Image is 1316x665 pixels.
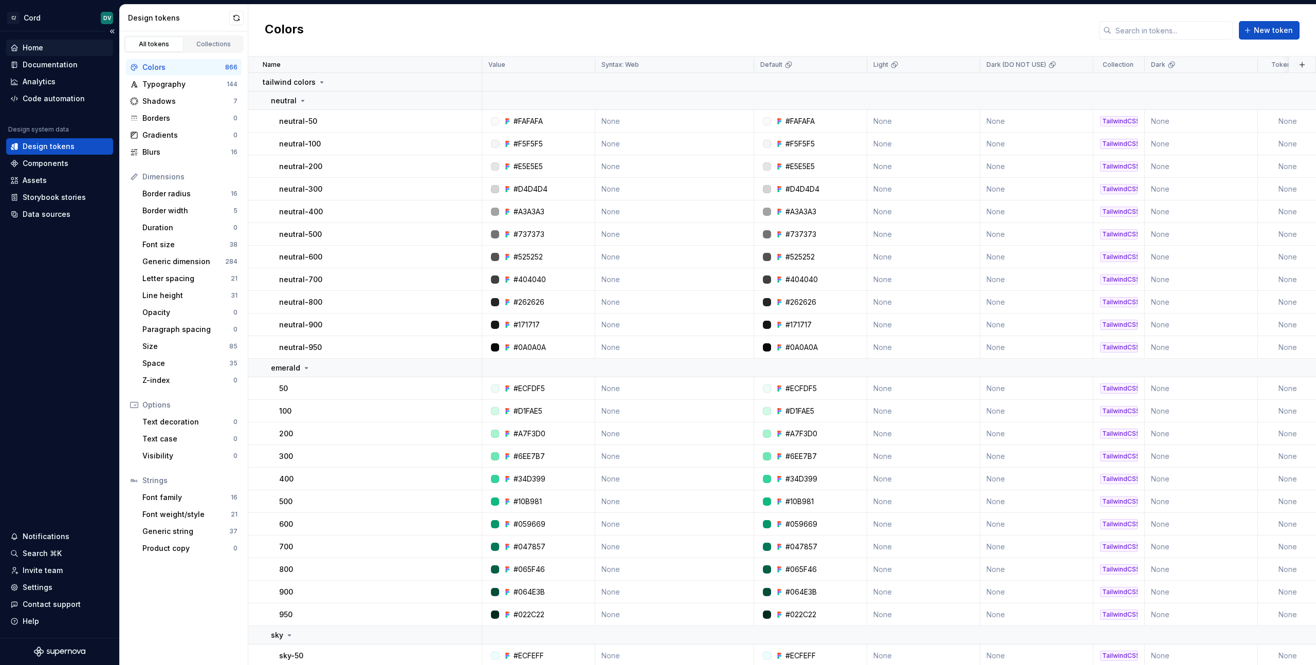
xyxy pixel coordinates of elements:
[23,548,62,559] div: Search ⌘K
[142,147,231,157] div: Blurs
[138,338,242,355] a: Size85
[105,24,119,39] button: Collapse sidebar
[1100,297,1138,307] div: TailwindCSS
[514,184,547,194] div: #D4D4D4
[1145,178,1258,200] td: None
[233,224,237,232] div: 0
[142,492,231,503] div: Font family
[6,172,113,189] a: Assets
[1100,252,1138,262] div: TailwindCSS
[867,400,980,422] td: None
[233,131,237,139] div: 0
[867,291,980,313] td: None
[867,336,980,359] td: None
[514,474,545,484] div: #34D399
[231,148,237,156] div: 16
[227,80,237,88] div: 144
[279,229,322,239] p: neutral-500
[229,527,237,535] div: 37
[142,307,233,318] div: Opacity
[1100,116,1138,126] div: TailwindCSS
[142,358,229,368] div: Space
[279,406,291,416] p: 100
[138,431,242,447] a: Text case0
[1145,155,1258,178] td: None
[142,206,233,216] div: Border width
[1145,336,1258,359] td: None
[785,406,814,416] div: #D1FAE5
[867,268,980,291] td: None
[514,207,544,217] div: #A3A3A3
[1145,377,1258,400] td: None
[142,375,233,385] div: Z-index
[279,207,323,217] p: neutral-400
[595,468,754,490] td: None
[142,434,233,444] div: Text case
[229,342,237,350] div: 85
[279,383,288,394] p: 50
[8,125,69,134] div: Design system data
[233,418,237,426] div: 0
[1103,61,1134,69] p: Collection
[142,341,229,352] div: Size
[142,324,233,335] div: Paragraph spacing
[595,422,754,445] td: None
[980,445,1093,468] td: None
[138,304,242,321] a: Opacity0
[279,184,322,194] p: neutral-300
[23,599,81,609] div: Contact support
[23,60,78,70] div: Documentation
[1111,21,1233,40] input: Search in tokens...
[980,155,1093,178] td: None
[138,219,242,236] a: Duration0
[785,184,819,194] div: #D4D4D4
[6,90,113,107] a: Code automation
[980,513,1093,535] td: None
[980,336,1093,359] td: None
[188,40,240,48] div: Collections
[785,429,817,439] div: #A7F3D0
[6,206,113,223] a: Data sources
[980,400,1093,422] td: None
[595,133,754,155] td: None
[760,61,782,69] p: Default
[138,506,242,523] a: Font weight/style21
[142,290,231,301] div: Line height
[126,110,242,126] a: Borders0
[980,422,1093,445] td: None
[34,646,85,657] svg: Supernova Logo
[231,274,237,283] div: 21
[126,76,242,93] a: Typography144
[138,253,242,270] a: Generic dimension284
[785,519,817,529] div: #059669
[785,116,815,126] div: #FAFAFA
[1100,383,1138,394] div: TailwindCSS
[867,246,980,268] td: None
[1145,422,1258,445] td: None
[138,186,242,202] a: Border radius16
[867,313,980,336] td: None
[867,223,980,246] td: None
[138,372,242,389] a: Z-index0
[980,468,1093,490] td: None
[142,475,237,486] div: Strings
[6,613,113,630] button: Help
[23,209,70,219] div: Data sources
[129,40,180,48] div: All tokens
[271,363,300,373] p: emerald
[595,200,754,223] td: None
[601,61,639,69] p: Syntax: Web
[128,13,229,23] div: Design tokens
[6,57,113,73] a: Documentation
[279,139,321,149] p: neutral-100
[595,445,754,468] td: None
[1271,61,1302,69] p: Token set
[1100,184,1138,194] div: TailwindCSS
[1100,229,1138,239] div: TailwindCSS
[1145,268,1258,291] td: None
[980,133,1093,155] td: None
[1145,110,1258,133] td: None
[142,62,225,72] div: Colors
[785,207,816,217] div: #A3A3A3
[6,40,113,56] a: Home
